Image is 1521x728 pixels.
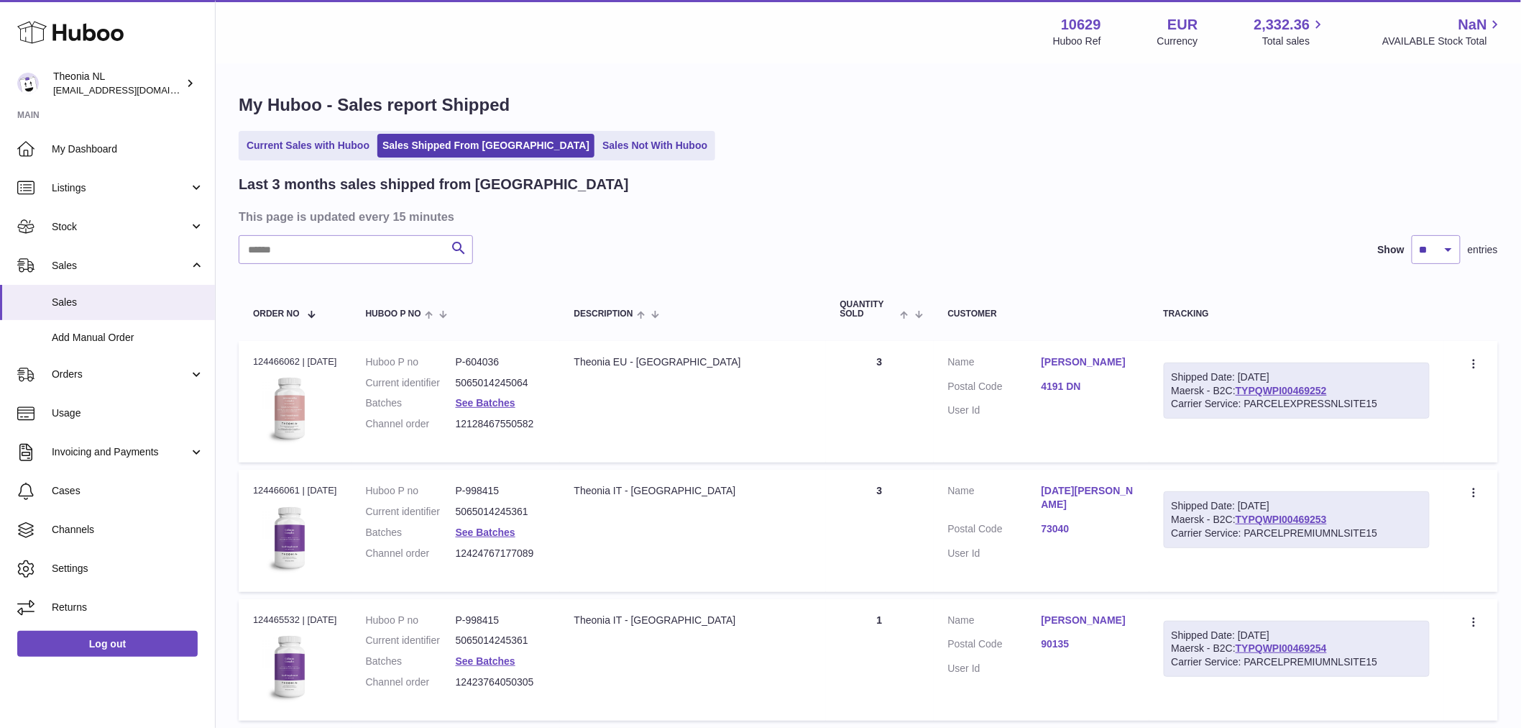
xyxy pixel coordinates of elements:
a: Sales Shipped From [GEOGRAPHIC_DATA] [377,134,594,158]
img: info@wholesomegoods.eu [17,73,39,94]
a: 73040 [1042,522,1135,536]
div: Shipped Date: [DATE] [1172,499,1422,513]
dd: 5065014245064 [456,376,546,390]
span: Total sales [1262,35,1326,48]
div: Maersk - B2C: [1164,491,1430,548]
dt: Postal Code [948,637,1042,655]
td: 1 [826,599,934,721]
img: 106291725893008.jpg [253,502,325,574]
dd: 12423764050305 [456,675,546,689]
span: Usage [52,406,204,420]
div: Carrier Service: PARCELPREMIUMNLSITE15 [1172,527,1422,540]
dt: Current identifier [366,376,456,390]
td: 3 [826,470,934,591]
dt: Channel order [366,675,456,689]
div: 124466061 | [DATE] [253,484,337,497]
div: Theonia EU - [GEOGRAPHIC_DATA] [574,355,812,369]
a: TYPQWPI00469254 [1236,642,1327,654]
div: Carrier Service: PARCELEXPRESSNLSITE15 [1172,397,1422,411]
a: See Batches [456,397,515,409]
dt: Current identifier [366,505,456,519]
a: 90135 [1042,637,1135,651]
span: Order No [253,309,300,319]
span: AVAILABLE Stock Total [1382,35,1504,48]
dt: Current identifier [366,634,456,647]
span: Sales [52,296,204,309]
span: entries [1468,243,1498,257]
td: 3 [826,341,934,463]
dt: Batches [366,396,456,410]
a: 2,332.36 Total sales [1254,15,1327,48]
a: Current Sales with Huboo [242,134,374,158]
a: Sales Not With Huboo [597,134,712,158]
dt: Batches [366,655,456,668]
dd: P-998415 [456,484,546,498]
a: See Batches [456,655,515,667]
dd: 5065014245361 [456,505,546,519]
span: Cases [52,484,204,498]
span: NaN [1458,15,1487,35]
span: Orders [52,368,189,381]
span: My Dashboard [52,142,204,156]
a: 4191 DN [1042,380,1135,393]
span: Listings [52,181,189,195]
div: Shipped Date: [DATE] [1172,370,1422,384]
span: Sales [52,259,189,273]
a: [PERSON_NAME] [1042,355,1135,369]
span: 2,332.36 [1254,15,1310,35]
h3: This page is updated every 15 minutes [239,209,1494,224]
a: See Batches [456,527,515,538]
h1: My Huboo - Sales report Shipped [239,94,1498,117]
div: Maersk - B2C: [1164,621,1430,678]
dt: User Id [948,662,1042,675]
dt: Postal Code [948,380,1042,397]
span: Add Manual Order [52,331,204,345]
dd: P-604036 [456,355,546,369]
a: [PERSON_NAME] [1042,614,1135,627]
img: 106291725893222.jpg [253,373,325,445]
span: Returns [52,601,204,614]
div: Theonia IT - [GEOGRAPHIC_DATA] [574,484,812,498]
a: TYPQWPI00469253 [1236,514,1327,525]
img: 106291725893008.jpg [253,631,325,703]
span: [EMAIL_ADDRESS][DOMAIN_NAME] [53,84,211,96]
div: Maersk - B2C: [1164,363,1430,419]
strong: 10629 [1061,15,1101,35]
dt: User Id [948,404,1042,417]
dd: 12424767177089 [456,547,546,560]
span: Settings [52,562,204,575]
dt: Name [948,355,1042,373]
span: Huboo P no [366,309,421,319]
div: 124466062 | [DATE] [253,355,337,368]
dd: 5065014245361 [456,634,546,647]
strong: EUR [1167,15,1198,35]
dt: Postal Code [948,522,1042,540]
div: Huboo Ref [1053,35,1101,48]
div: Tracking [1164,309,1430,319]
a: Log out [17,631,198,657]
dd: P-998415 [456,614,546,627]
div: Theonia IT - [GEOGRAPHIC_DATA] [574,614,812,627]
div: Currency [1157,35,1198,48]
dd: 12128467550582 [456,417,546,431]
dt: User Id [948,547,1042,560]
span: Quantity Sold [840,300,897,319]
span: Invoicing and Payments [52,445,189,459]
a: TYPQWPI00469252 [1236,385,1327,396]
div: Customer [948,309,1135,319]
dt: Name [948,614,1042,631]
div: 124465532 | [DATE] [253,614,337,627]
div: Shipped Date: [DATE] [1172,629,1422,642]
span: Description [574,309,633,319]
dt: Channel order [366,417,456,431]
a: NaN AVAILABLE Stock Total [1382,15,1504,48]
dt: Channel order [366,547,456,560]
div: Theonia NL [53,70,183,97]
dt: Huboo P no [366,614,456,627]
label: Show [1378,243,1405,257]
div: Carrier Service: PARCELPREMIUMNLSITE15 [1172,655,1422,669]
dt: Huboo P no [366,484,456,498]
a: [DATE][PERSON_NAME] [1042,484,1135,511]
dt: Batches [366,526,456,540]
dt: Name [948,484,1042,515]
